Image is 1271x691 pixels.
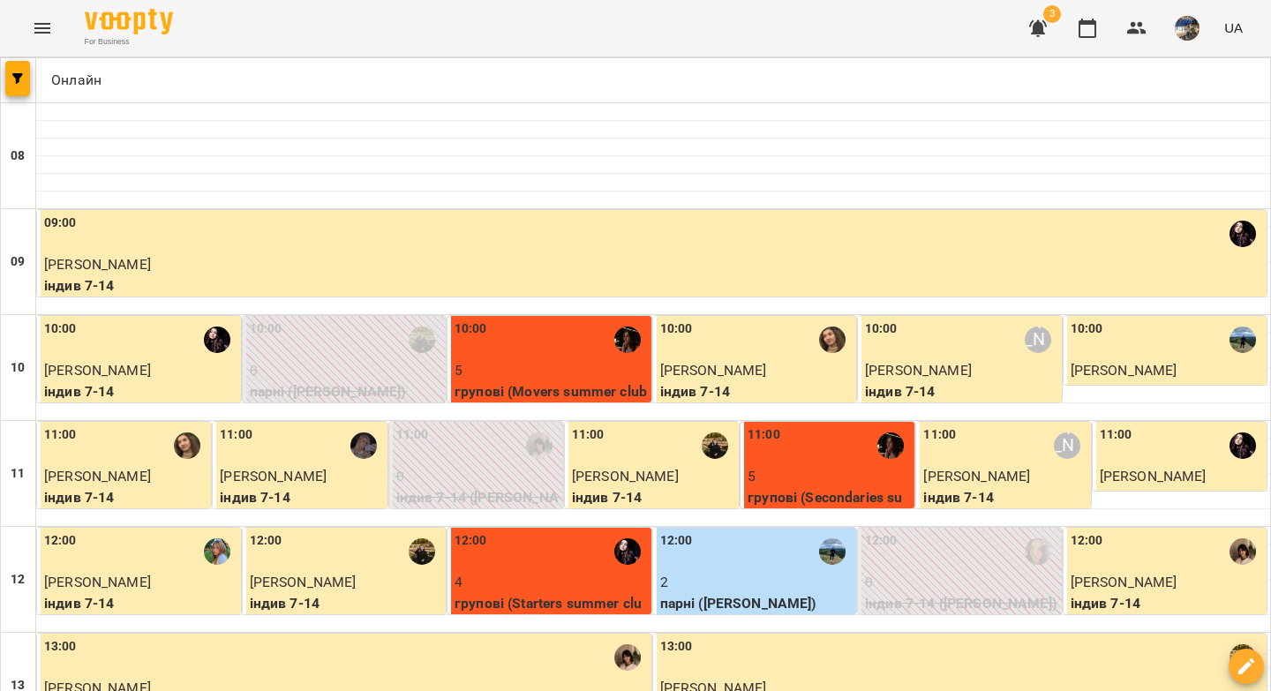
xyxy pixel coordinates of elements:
[572,425,605,445] label: 11:00
[250,593,443,614] p: індив 7-14
[865,572,1058,593] p: 0
[44,319,77,339] label: 10:00
[819,538,846,565] img: Ілля Родін
[865,381,1058,402] p: індив 7-14
[1100,425,1132,445] label: 11:00
[923,468,1030,484] span: [PERSON_NAME]
[748,425,780,445] label: 11:00
[85,36,173,48] span: For Business
[660,637,693,657] label: 13:00
[44,487,207,508] p: індив 7-14
[572,487,735,508] p: індив 7-14
[220,487,383,508] p: індив 7-14
[44,256,151,273] span: [PERSON_NAME]
[614,644,641,671] div: Вікторія Кубрик
[614,327,641,353] img: Катерина Халимендик
[44,531,77,551] label: 12:00
[1217,11,1250,44] button: UA
[44,381,237,402] p: індив 7-14
[865,531,898,551] label: 12:00
[44,214,77,233] label: 09:00
[702,432,728,459] img: Ферманюк Дарина
[1071,362,1177,379] span: [PERSON_NAME]
[614,538,641,565] img: Абрамова Анастасія
[220,425,252,445] label: 11:00
[1025,327,1051,353] div: Вікторія Половинка
[660,531,693,551] label: 12:00
[748,487,911,529] p: групові (Secondaries summer club 1)
[21,7,64,49] button: Menu
[11,464,25,484] h6: 11
[1071,319,1103,339] label: 10:00
[865,319,898,339] label: 10:00
[44,593,237,614] p: індив 7-14
[11,570,25,590] h6: 12
[204,327,230,353] img: Абрамова Анастасія
[11,146,25,166] h6: 08
[1230,538,1256,565] img: Вікторія Кубрик
[1100,487,1263,508] p: індив 6
[1071,593,1264,614] p: індив 7-14
[455,319,487,339] label: 10:00
[455,593,648,635] p: групові (Starters summer club 2)
[660,593,854,614] p: парні ([PERSON_NAME])
[455,531,487,551] label: 12:00
[1230,221,1256,247] img: Абрамова Анастасія
[923,487,1087,508] p: індив 7-14
[396,425,429,445] label: 11:00
[660,572,854,593] p: 2
[44,362,151,379] span: [PERSON_NAME]
[455,572,648,593] p: 4
[44,468,151,484] span: [PERSON_NAME]
[455,381,648,423] p: групові (Movers summer club 1)
[1071,381,1264,402] p: індив 6
[1071,531,1103,551] label: 12:00
[350,432,377,459] img: Якубець Анастасія
[250,360,443,381] p: 0
[44,574,151,590] span: [PERSON_NAME]
[1054,432,1080,459] div: Вікторія Половинка
[455,360,648,381] p: 5
[396,466,560,487] p: 0
[526,432,553,459] img: Вікторія Кубрик
[85,9,173,34] img: Voopty Logo
[1100,468,1207,484] span: [PERSON_NAME]
[660,362,767,379] span: [PERSON_NAME]
[660,381,854,402] p: індив 7-14
[1025,538,1051,565] div: Яна Гончар
[923,425,956,445] label: 11:00
[660,319,693,339] label: 10:00
[396,487,560,529] p: індив 7-14 ([PERSON_NAME])
[1224,19,1243,37] span: UA
[11,252,25,272] h6: 09
[877,432,904,459] img: Катерина Халимендик
[250,319,282,339] label: 10:00
[865,362,972,379] span: [PERSON_NAME]
[1043,5,1061,23] span: 3
[819,327,846,353] img: Анастасія Іванова
[1230,432,1256,459] img: Абрамова Анастасія
[174,432,200,459] img: Анастасія Іванова
[409,538,435,565] img: Ферманюк Дарина
[865,593,1058,614] p: індив 7-14 ([PERSON_NAME])
[250,531,282,551] label: 12:00
[1071,574,1177,590] span: [PERSON_NAME]
[1230,644,1256,671] img: Ферманюк Дарина
[43,70,102,91] p: Онлайн
[204,538,230,565] img: Іванна Лизун
[1175,16,1200,41] img: 10df61c86029c9e6bf63d4085f455a0c.jpg
[220,468,327,484] span: [PERSON_NAME]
